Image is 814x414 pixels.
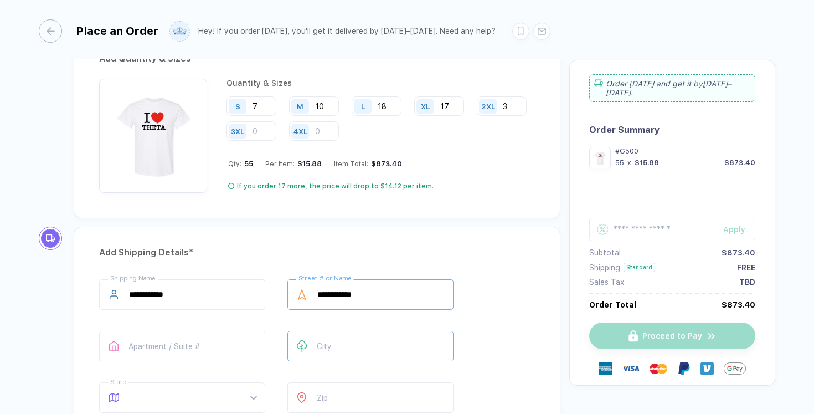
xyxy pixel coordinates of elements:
[700,362,714,375] img: Venmo
[622,360,640,377] img: visa
[589,263,620,272] div: Shipping
[737,263,755,272] div: FREE
[241,160,253,168] span: 55
[368,160,402,168] div: $873.40
[589,248,621,257] div: Subtotal
[295,160,322,168] div: $15.88
[615,159,624,167] div: 55
[739,278,755,287] div: TBD
[198,27,496,36] div: Hey! If you order [DATE], you'll get it delivered by [DATE]–[DATE]. Need any help?
[105,84,202,181] img: 2514187d-c8c2-4623-82ef-d186c2b42ae9_nt_front_1755013974290.jpg
[589,125,755,135] div: Order Summary
[589,300,636,309] div: Order Total
[99,244,535,262] div: Add Shipping Details
[724,159,755,167] div: $873.40
[723,225,755,234] div: Apply
[677,362,691,375] img: Paypal
[635,159,659,167] div: $15.88
[297,102,303,110] div: M
[228,160,253,168] div: Qty:
[626,159,632,167] div: x
[334,160,402,168] div: Item Total:
[722,300,755,309] div: $873.40
[481,102,495,110] div: 2XL
[589,74,755,102] div: Order [DATE] and get it by [DATE]–[DATE] .
[599,362,612,375] img: express
[421,102,430,110] div: XL
[231,127,244,135] div: 3XL
[589,278,624,287] div: Sales Tax
[265,160,322,168] div: Per Item:
[615,147,755,155] div: #G500
[724,357,746,380] img: GPay
[293,127,307,135] div: 4XL
[709,218,755,241] button: Apply
[226,79,535,88] div: Quantity & Sizes
[592,150,608,166] img: 2514187d-c8c2-4623-82ef-d186c2b42ae9_nt_front_1755013974290.jpg
[170,22,189,41] img: user profile
[361,102,365,110] div: L
[722,248,755,257] div: $873.40
[624,263,655,272] div: Standard
[650,360,667,377] img: master-card
[237,182,434,191] div: If you order 17 more, the price will drop to $14.12 per item.
[76,24,158,38] div: Place an Order
[235,102,240,110] div: S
